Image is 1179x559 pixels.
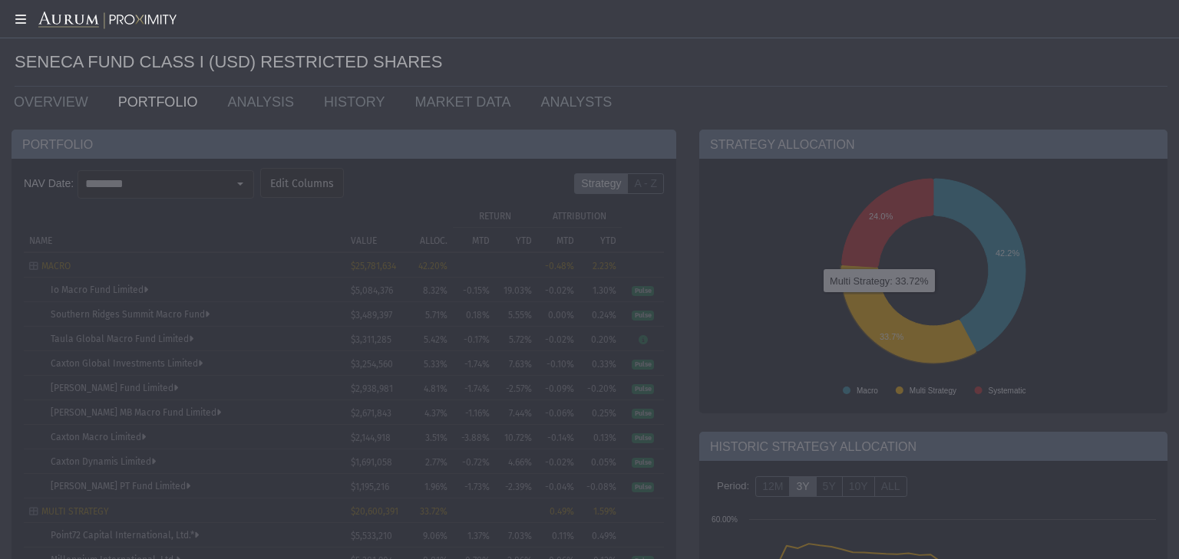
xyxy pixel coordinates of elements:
[495,227,537,252] td: Column YTD
[495,351,537,376] td: 7.63%
[495,278,537,302] td: 19.03%
[869,212,893,221] text: 24.0%
[270,177,334,191] span: Edit Columns
[537,523,580,547] td: 0.11%
[453,449,495,474] td: -0.72%
[580,449,622,474] td: 0.05%
[41,506,109,517] span: MULTI STRATEGY
[453,227,495,252] td: Column MTD
[403,202,453,252] td: Column ALLOC.
[453,523,495,547] td: 1.37%
[453,327,495,351] td: -0.17%
[632,309,654,320] a: Pulse
[632,311,654,321] span: Pulse
[632,383,654,393] a: Pulse
[227,171,253,197] div: Select
[755,476,790,498] label: 12M
[580,278,622,302] td: 1.30%
[543,506,574,517] div: 0.49%
[425,457,447,468] span: 2.77%
[24,170,78,197] div: NAV Date:
[537,425,580,449] td: -0.14%
[51,358,203,369] a: Caxton Global Investments Limited
[996,248,1019,258] text: 42.2%
[495,302,537,327] td: 5.55%
[495,425,537,449] td: 10.72%
[816,476,843,498] label: 5Y
[632,360,654,370] span: Pulse
[420,506,447,517] span: 33.72%
[51,432,146,442] a: Caxton Macro Limited
[580,376,622,400] td: -0.20%
[479,211,511,222] p: RETURN
[29,235,52,246] p: NAME
[312,87,403,117] a: HISTORY
[345,202,403,252] td: Column VALUE
[495,327,537,351] td: 5.72%
[516,235,532,246] p: YTD
[51,481,190,492] a: [PERSON_NAME] PT Fund Limited
[699,432,1167,461] div: HISTORIC STRATEGY ALLOCATION
[351,383,393,394] span: $2,938,981
[874,476,907,498] label: ALL
[51,309,210,320] a: Southern Ridges Summit Macro Fund
[420,235,447,246] p: ALLOC.
[910,386,956,395] text: Multi Strategy
[556,235,574,246] p: MTD
[216,87,312,117] a: ANALYSIS
[41,261,71,271] span: MACRO
[403,87,529,117] a: MARKET DATA
[711,473,755,499] div: Period:
[632,458,654,469] span: Pulse
[424,408,447,419] span: 4.37%
[789,476,816,498] label: 3Y
[51,530,199,541] a: Point72 Capital International, Ltd.*
[537,449,580,474] td: -0.02%
[580,425,622,449] td: 0.13%
[580,327,622,351] td: 0.20%
[627,173,664,195] label: A - Z
[632,481,654,492] a: Pulse
[857,386,878,395] text: Macro
[424,482,447,492] span: 1.96%
[351,285,393,296] span: $5,084,376
[580,227,622,252] td: Column YTD
[632,358,654,369] a: Pulse
[495,376,537,400] td: -2.57%
[51,456,156,467] a: Caxton Dynamis Limited
[351,235,377,246] p: VALUE
[51,284,148,295] a: Io Macro Fund Limited
[580,400,622,425] td: 0.25%
[351,506,398,517] span: $20,600,391
[260,168,344,198] dx-button: Edit Columns
[453,376,495,400] td: -1.74%
[351,310,392,321] span: $3,489,397
[351,334,391,345] span: $3,311,285
[632,456,654,467] a: Pulse
[580,474,622,498] td: -0.08%
[989,386,1026,395] text: Systematic
[51,407,221,418] a: [PERSON_NAME] MB Macro Fund Limited
[632,407,654,418] a: Pulse
[38,12,177,30] img: Aurum-Proximity%20white.svg
[453,278,495,302] td: -0.15%
[351,408,391,419] span: $2,671,843
[553,211,606,222] p: ATTRIBUTION
[699,130,1167,159] div: STRATEGY ALLOCATION
[543,261,574,271] div: -0.48%
[537,302,580,327] td: 0.00%
[51,334,193,344] a: Taula Global Macro Fund Limited
[425,432,447,443] span: 3.51%
[495,400,537,425] td: 7.44%
[453,474,495,498] td: -1.73%
[351,359,393,370] span: $3,254,560
[495,474,537,498] td: -2.39%
[580,351,622,376] td: 0.33%
[107,87,216,117] a: PORTFOLIO
[351,482,389,492] span: $1,195,216
[537,278,580,302] td: -0.02%
[529,87,630,117] a: ANALYSTS
[622,202,664,252] td: Column
[51,383,178,393] a: [PERSON_NAME] Fund Limited
[537,376,580,400] td: -0.09%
